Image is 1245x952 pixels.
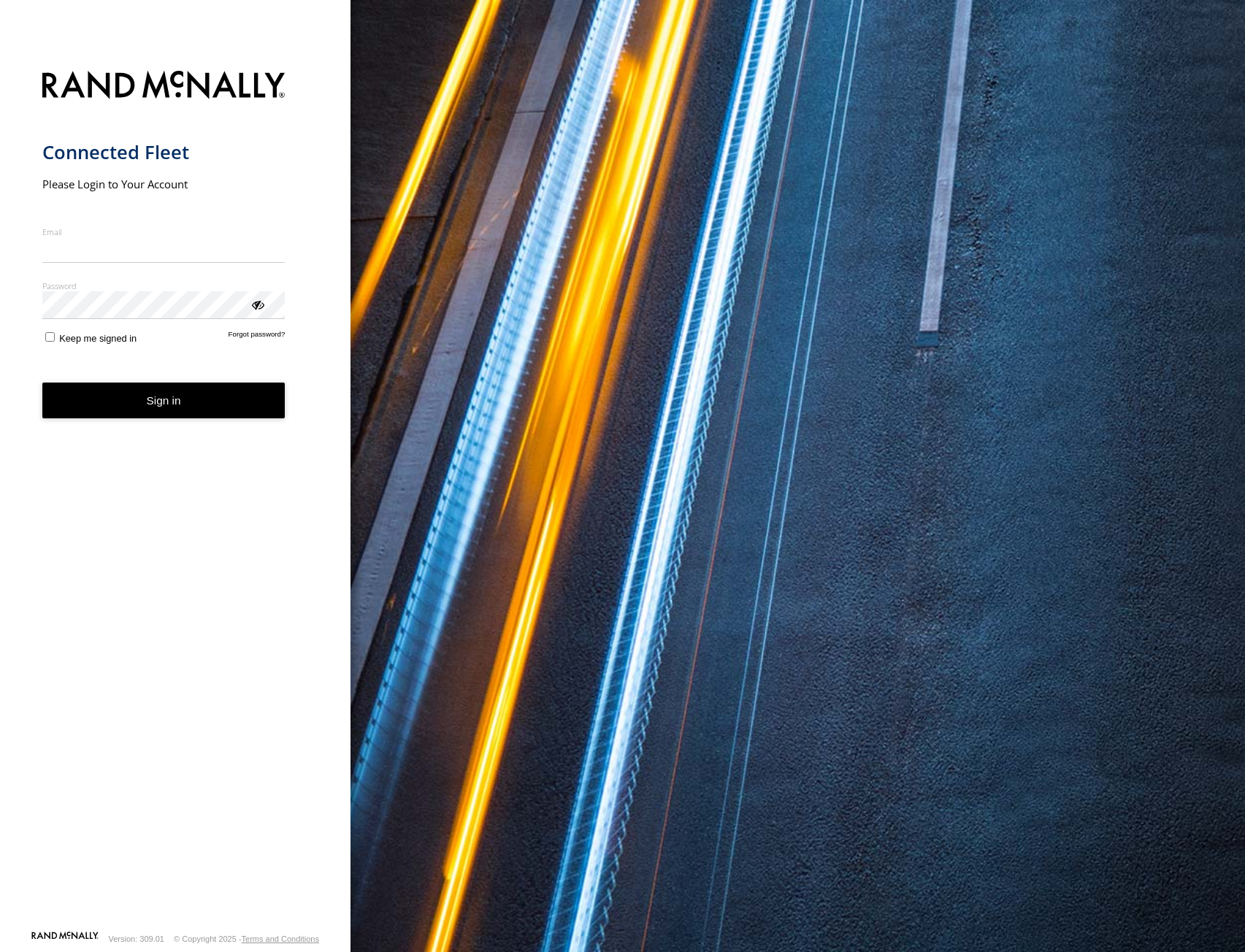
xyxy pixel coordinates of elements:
[45,332,55,342] input: Keep me signed in
[42,140,286,164] h1: Connected Fleet
[31,932,99,946] a: Visit our Website
[42,62,309,930] form: main
[250,296,264,311] div: ViewPassword
[42,68,286,105] img: Rand McNally
[42,226,286,237] label: Email
[229,330,286,344] a: Forgot password?
[42,383,286,418] button: Sign in
[42,280,286,291] label: Password
[242,934,319,943] a: Terms and Conditions
[109,934,164,943] div: Version: 309.01
[42,177,286,191] h2: Please Login to Your Account
[174,934,319,943] div: © Copyright 2025 -
[59,333,137,344] span: Keep me signed in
